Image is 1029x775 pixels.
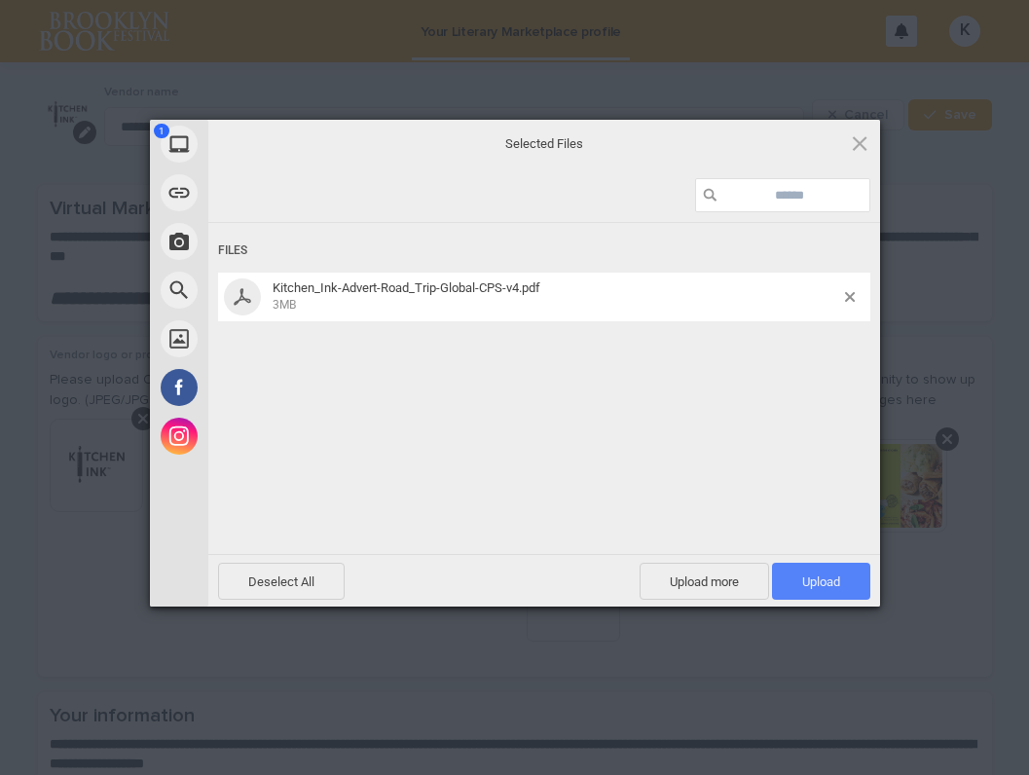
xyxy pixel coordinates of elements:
div: Facebook [150,363,384,412]
span: Upload [772,563,870,600]
div: Take Photo [150,217,384,266]
span: Kitchen_Ink-Advert-Road_Trip-Global-CPS-v4.pdf [273,280,540,295]
span: Selected Files [349,135,739,153]
div: Unsplash [150,314,384,363]
div: My Device [150,120,384,168]
div: Link (URL) [150,168,384,217]
span: 3MB [273,298,296,312]
span: Upload [802,574,840,589]
span: Kitchen_Ink-Advert-Road_Trip-Global-CPS-v4.pdf [267,280,845,313]
span: Upload more [640,563,769,600]
span: 1 [154,124,169,138]
div: Instagram [150,412,384,461]
div: Web Search [150,266,384,314]
div: Files [218,233,870,269]
span: Deselect All [218,563,345,600]
span: Click here or hit ESC to close picker [849,132,870,154]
